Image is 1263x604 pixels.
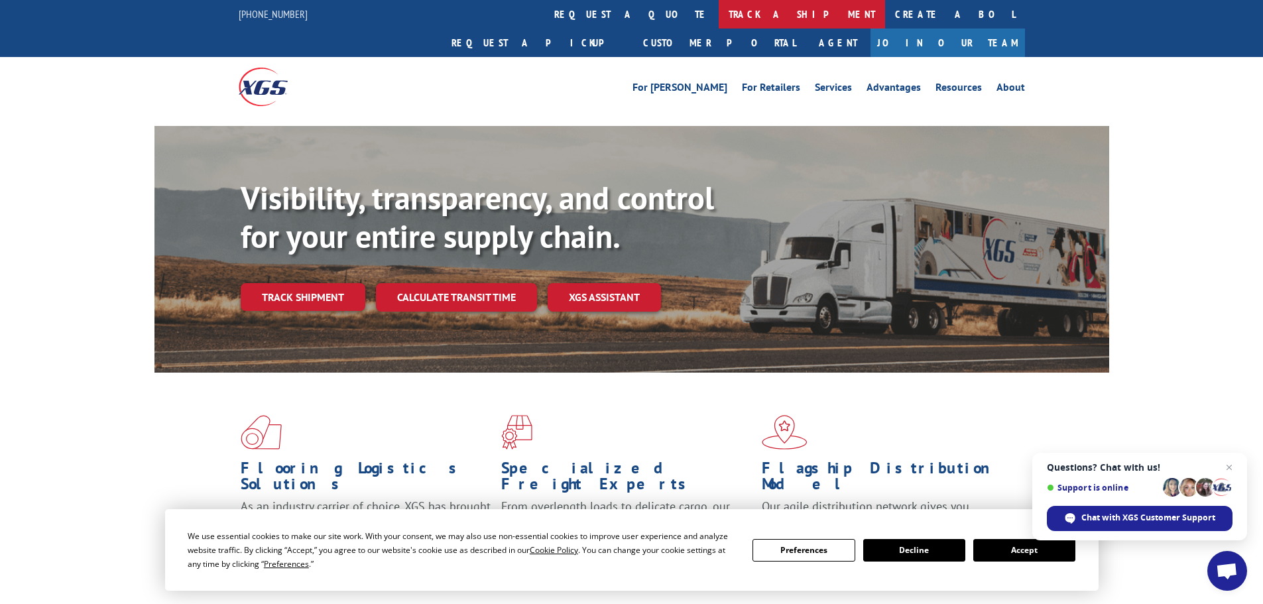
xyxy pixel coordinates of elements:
button: Preferences [752,539,855,562]
a: Advantages [867,82,921,97]
a: Calculate transit time [376,283,537,312]
a: Customer Portal [633,29,806,57]
a: About [996,82,1025,97]
a: XGS ASSISTANT [548,283,661,312]
span: Preferences [264,558,309,570]
a: Resources [935,82,982,97]
h1: Flooring Logistics Solutions [241,460,491,499]
a: Agent [806,29,871,57]
b: Visibility, transparency, and control for your entire supply chain. [241,177,714,257]
h1: Specialized Freight Experts [501,460,752,499]
span: Support is online [1047,483,1158,493]
div: Cookie Consent Prompt [165,509,1099,591]
a: Track shipment [241,283,365,311]
a: Services [815,82,852,97]
p: From overlength loads to delicate cargo, our experienced staff knows the best way to move your fr... [501,499,752,558]
img: xgs-icon-focused-on-flooring-red [501,415,532,450]
button: Accept [973,539,1075,562]
div: Chat with XGS Customer Support [1047,506,1233,531]
span: Our agile distribution network gives you nationwide inventory management on demand. [762,499,1006,530]
img: xgs-icon-flagship-distribution-model-red [762,415,808,450]
a: [PHONE_NUMBER] [239,7,308,21]
span: As an industry carrier of choice, XGS has brought innovation and dedication to flooring logistics... [241,499,491,546]
a: Request a pickup [442,29,633,57]
a: Join Our Team [871,29,1025,57]
h1: Flagship Distribution Model [762,460,1012,499]
span: Cookie Policy [530,544,578,556]
div: Open chat [1207,551,1247,591]
div: We use essential cookies to make our site work. With your consent, we may also use non-essential ... [188,529,737,571]
a: For [PERSON_NAME] [632,82,727,97]
span: Close chat [1221,459,1237,475]
img: xgs-icon-total-supply-chain-intelligence-red [241,415,282,450]
span: Questions? Chat with us! [1047,462,1233,473]
span: Chat with XGS Customer Support [1081,512,1215,524]
a: For Retailers [742,82,800,97]
button: Decline [863,539,965,562]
